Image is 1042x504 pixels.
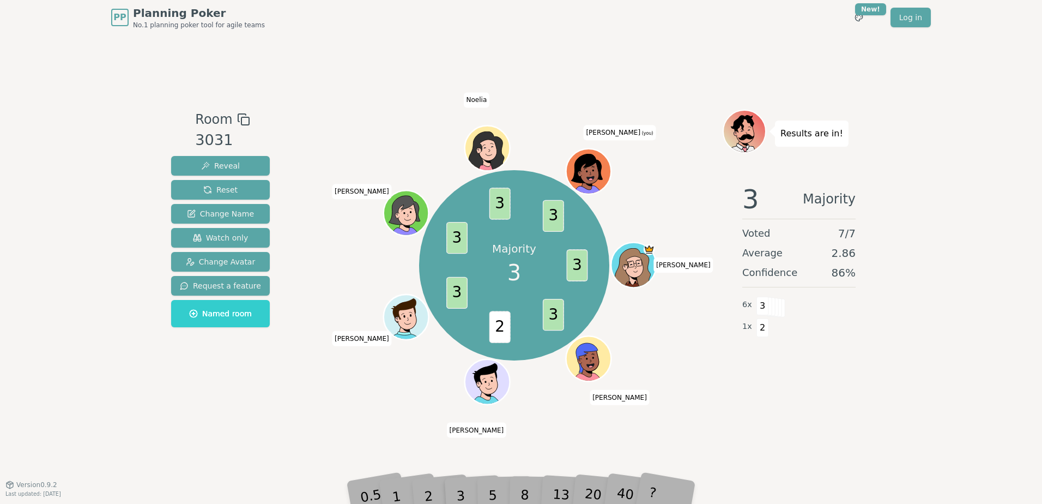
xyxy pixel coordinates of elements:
[133,5,265,21] span: Planning Poker
[890,8,931,27] a: Log in
[543,299,564,331] span: 3
[780,126,843,141] p: Results are in!
[756,319,769,337] span: 2
[186,256,256,267] span: Change Avatar
[489,188,511,219] span: 3
[640,131,653,136] span: (you)
[187,208,254,219] span: Change Name
[171,252,270,272] button: Change Avatar
[189,308,252,319] span: Named room
[803,186,856,212] span: Majority
[590,390,650,405] span: Click to change your name
[838,226,856,241] span: 7 / 7
[203,184,238,195] span: Reset
[653,257,713,273] span: Click to change your name
[849,8,869,27] button: New!
[756,297,769,315] span: 3
[507,256,521,289] span: 3
[171,300,270,327] button: Named room
[171,156,270,176] button: Reveal
[447,423,507,438] span: Click to change your name
[171,228,270,248] button: Watch only
[489,311,511,343] span: 2
[332,331,392,346] span: Click to change your name
[171,180,270,200] button: Reset
[832,265,856,280] span: 86 %
[567,249,588,281] span: 3
[5,491,61,497] span: Last updated: [DATE]
[111,5,265,29] a: PPPlanning PokerNo.1 planning poker tool for agile teams
[831,245,856,261] span: 2.86
[583,125,656,141] span: Click to change your name
[742,265,797,280] span: Confidence
[5,481,57,489] button: Version0.9.2
[447,277,468,308] span: 3
[742,226,771,241] span: Voted
[113,11,126,24] span: PP
[16,481,57,489] span: Version 0.9.2
[171,204,270,224] button: Change Name
[193,232,249,243] span: Watch only
[180,280,261,291] span: Request a feature
[447,222,468,254] span: 3
[332,184,392,200] span: Click to change your name
[133,21,265,29] span: No.1 planning poker tool for agile teams
[855,3,886,15] div: New!
[543,200,564,231] span: 3
[742,321,752,333] span: 1 x
[195,129,250,152] div: 3031
[464,93,490,108] span: Click to change your name
[568,151,610,193] button: Click to change your avatar
[171,276,270,296] button: Request a feature
[742,245,783,261] span: Average
[492,241,536,256] p: Majority
[742,186,759,212] span: 3
[201,160,240,171] span: Reveal
[644,244,655,255] span: Yannick is the host
[195,110,232,129] span: Room
[742,299,752,311] span: 6 x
